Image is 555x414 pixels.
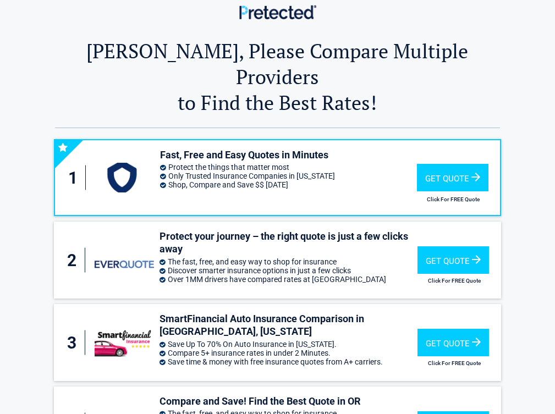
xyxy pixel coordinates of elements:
[95,163,155,192] img: protect's logo
[160,257,417,266] li: The fast, free, and easy way to shop for insurance
[417,164,488,191] div: Get Quote
[65,248,85,273] div: 2
[160,163,416,172] li: Protect the things that matter most
[160,340,417,349] li: Save Up To 70% On Auto Insurance in [US_STATE].
[55,38,499,115] h2: [PERSON_NAME], Please Compare Multiple Providers to Find the Best Rates!
[65,330,85,355] div: 3
[95,261,154,268] img: everquote's logo
[66,165,86,190] div: 1
[417,329,489,356] div: Get Quote
[239,5,316,19] img: Main Logo
[160,275,417,284] li: Over 1MM drivers have compared rates at [GEOGRAPHIC_DATA]
[160,395,417,407] h3: Compare and Save! Find the Best Quote in OR
[160,266,417,275] li: Discover smarter insurance options in just a few clicks
[160,148,416,161] h3: Fast, Free and Easy Quotes in Minutes
[160,180,416,189] li: Shop, Compare and Save $$ [DATE]
[160,312,417,338] h3: SmartFinancial Auto Insurance Comparison in [GEOGRAPHIC_DATA], [US_STATE]
[160,357,417,366] li: Save time & money with free insurance quotes from A+ carriers.
[417,360,491,366] h2: Click For FREE Quote
[417,246,489,274] div: Get Quote
[160,349,417,357] li: Compare 5+ insurance rates in under 2 Minutes.
[417,278,491,284] h2: Click For FREE Quote
[95,328,154,357] img: smartfinancial's logo
[417,196,490,202] h2: Click For FREE Quote
[160,172,416,180] li: Only Trusted Insurance Companies in [US_STATE]
[160,230,417,256] h3: Protect your journey – the right quote is just a few clicks away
